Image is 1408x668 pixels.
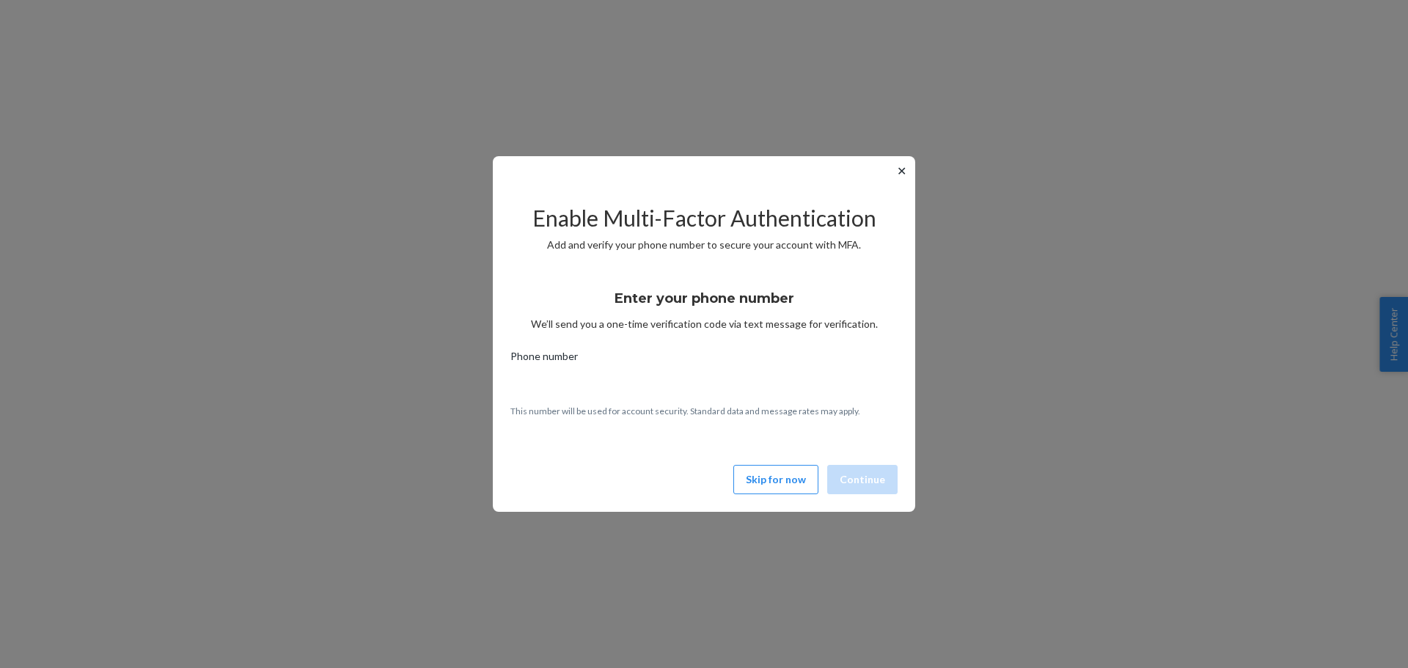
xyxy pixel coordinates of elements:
[510,206,898,230] h2: Enable Multi-Factor Authentication
[827,465,898,494] button: Continue
[510,349,578,370] span: Phone number
[510,238,898,252] p: Add and verify your phone number to secure your account with MFA.
[510,277,898,331] div: We’ll send you a one-time verification code via text message for verification.
[894,162,909,180] button: ✕
[615,289,794,308] h3: Enter your phone number
[733,465,818,494] button: Skip for now
[510,405,898,417] p: This number will be used for account security. Standard data and message rates may apply.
